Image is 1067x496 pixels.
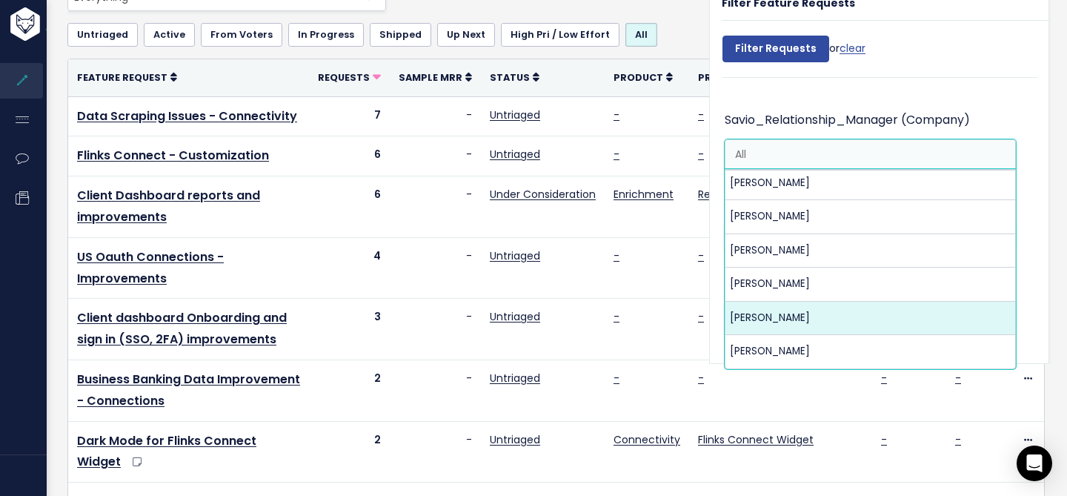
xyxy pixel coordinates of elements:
[390,237,481,299] td: -
[490,248,540,263] a: Untriaged
[698,371,704,386] a: -
[698,187,830,202] a: Reporting and Dashboard
[77,187,260,225] a: Client Dashboard reports and improvements
[722,28,865,77] div: or
[399,71,462,84] span: Sample MRR
[77,432,256,471] a: Dark Mode for Flinks Connect Widget
[614,70,673,85] a: Product
[288,23,364,47] a: In Progress
[698,432,814,447] a: Flinks Connect Widget
[7,7,122,41] img: logo-white.9d6f32f41409.svg
[77,70,177,85] a: Feature Request
[309,299,390,360] td: 3
[729,147,803,162] input: All
[955,432,961,447] a: -
[725,167,1015,200] li: [PERSON_NAME]
[437,23,495,47] a: Up Next
[625,23,657,47] a: All
[77,147,269,164] a: Flinks Connect - Customization
[309,360,390,421] td: 2
[490,432,540,447] a: Untriaged
[77,248,224,287] a: US Oauth Connections - Improvements
[840,41,865,56] a: clear
[614,147,619,162] a: -
[390,421,481,483] td: -
[881,371,887,386] a: -
[309,237,390,299] td: 4
[490,147,540,162] a: Untriaged
[725,268,1015,301] li: [PERSON_NAME]
[698,108,704,122] a: -
[725,200,1015,234] li: [PERSON_NAME]
[309,421,390,483] td: 2
[725,335,1015,368] li: [PERSON_NAME]
[1017,446,1052,481] div: Open Intercom Messenger
[490,187,596,202] a: Under Consideration
[77,309,287,348] a: Client dashboard Onboarding and sign in (SSO, 2FA) improvements
[490,70,539,85] a: Status
[725,302,1015,335] li: [PERSON_NAME]
[614,108,619,122] a: -
[67,23,138,47] a: Untriaged
[309,96,390,136] td: 7
[725,110,970,131] label: Savio_Relationship_Manager (Company)
[490,108,540,122] a: Untriaged
[390,96,481,136] td: -
[614,432,680,447] a: Connectivity
[309,136,390,176] td: 6
[201,23,282,47] a: From Voters
[77,108,297,125] a: Data Scraping Issues - Connectivity
[318,70,381,85] a: Requests
[309,176,390,238] td: 6
[698,147,704,162] a: -
[614,371,619,386] a: -
[390,299,481,360] td: -
[144,23,195,47] a: Active
[955,371,961,386] a: -
[490,309,540,324] a: Untriaged
[725,234,1015,268] li: [PERSON_NAME]
[614,309,619,324] a: -
[390,360,481,421] td: -
[399,70,472,85] a: Sample MRR
[698,309,704,324] a: -
[77,71,167,84] span: Feature Request
[722,36,829,62] input: Filter Requests
[881,432,887,447] a: -
[490,71,530,84] span: Status
[698,70,785,85] a: Product Area
[390,136,481,176] td: -
[77,371,300,409] a: Business Banking Data Improvement - Connections
[390,176,481,238] td: -
[67,23,1045,47] ul: Filter feature requests
[698,248,704,263] a: -
[501,23,619,47] a: High Pri / Low Effort
[490,371,540,386] a: Untriaged
[370,23,431,47] a: Shipped
[614,71,663,84] span: Product
[698,71,775,84] span: Product Area
[614,187,674,202] a: Enrichment
[614,248,619,263] a: -
[318,71,370,84] span: Requests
